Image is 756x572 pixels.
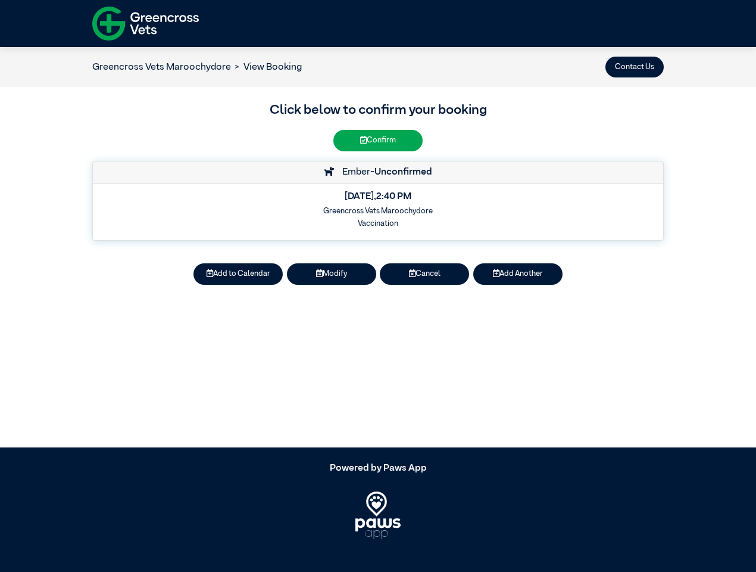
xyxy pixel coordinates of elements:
li: View Booking [231,60,302,74]
nav: breadcrumb [92,60,302,74]
h6: Vaccination [101,219,655,228]
img: f-logo [92,3,199,44]
button: Add to Calendar [193,263,283,284]
img: PawsApp [355,492,401,539]
h5: [DATE] , 2:40 PM [101,191,655,203]
span: Ember [336,167,370,177]
button: Confirm [333,130,423,151]
h3: Click below to confirm your booking [92,101,664,121]
strong: Unconfirmed [374,167,432,177]
a: Greencross Vets Maroochydore [92,63,231,72]
h6: Greencross Vets Maroochydore [101,207,655,216]
button: Contact Us [605,57,664,77]
button: Add Another [473,263,563,284]
button: Modify [287,263,376,284]
h5: Powered by Paws App [92,463,664,474]
button: Cancel [380,263,469,284]
span: - [370,167,432,177]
